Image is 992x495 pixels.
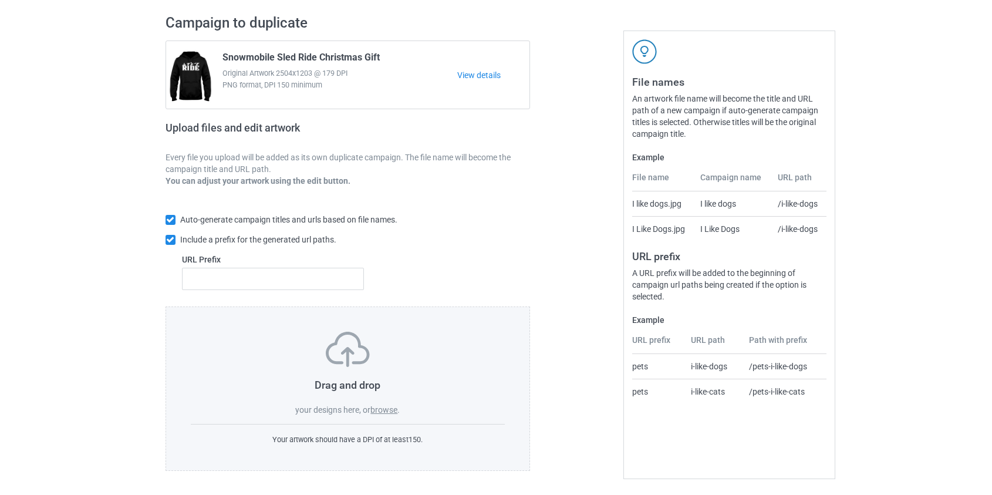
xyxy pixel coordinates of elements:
[222,79,458,91] span: PNG format, DPI 150 minimum
[743,334,826,354] th: Path with prefix
[694,191,771,216] td: I like dogs
[632,267,826,302] div: A URL prefix will be added to the beginning of campaign url paths being created if the option is ...
[632,250,826,263] h3: URL prefix
[295,405,370,415] span: your designs here, or
[397,405,400,415] span: .
[684,334,743,354] th: URL path
[743,379,826,404] td: /pets-i-like-cats
[180,215,397,224] span: Auto-generate campaign titles and urls based on file names.
[632,75,826,89] h3: File names
[191,378,505,392] h3: Drag and drop
[743,354,826,379] td: /pets-i-like-dogs
[180,235,336,244] span: Include a prefix for the generated url paths.
[771,216,826,241] td: /i-like-dogs
[182,254,365,265] label: URL Prefix
[222,68,458,79] span: Original Artwork 2504x1203 @ 179 DPI
[771,171,826,191] th: URL path
[632,93,826,140] div: An artwork file name will become the title and URL path of a new campaign if auto-generate campai...
[166,176,350,186] b: You can adjust your artwork using the edit button.
[632,151,826,163] label: Example
[694,171,771,191] th: Campaign name
[457,69,529,81] a: View details
[632,216,694,241] td: I Like Dogs.jpg
[166,122,384,143] h2: Upload files and edit artwork
[632,314,826,326] label: Example
[326,332,370,367] img: svg+xml;base64,PD94bWwgdmVyc2lvbj0iMS4wIiBlbmNvZGluZz0iVVRGLTgiPz4KPHN2ZyB3aWR0aD0iNzVweCIgaGVpZ2...
[771,191,826,216] td: /i-like-dogs
[632,171,694,191] th: File name
[632,354,685,379] td: pets
[166,14,531,32] h2: Campaign to duplicate
[684,354,743,379] td: i-like-dogs
[370,405,397,415] label: browse
[632,379,685,404] td: pets
[222,52,380,68] span: Snowmobile Sled Ride Christmas Gift
[632,39,657,64] img: svg+xml;base64,PD94bWwgdmVyc2lvbj0iMS4wIiBlbmNvZGluZz0iVVRGLTgiPz4KPHN2ZyB3aWR0aD0iNDJweCIgaGVpZ2...
[694,216,771,241] td: I Like Dogs
[632,334,685,354] th: URL prefix
[166,151,531,175] p: Every file you upload will be added as its own duplicate campaign. The file name will become the ...
[632,191,694,216] td: I like dogs.jpg
[272,435,423,444] span: Your artwork should have a DPI of at least 150 .
[684,379,743,404] td: i-like-cats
